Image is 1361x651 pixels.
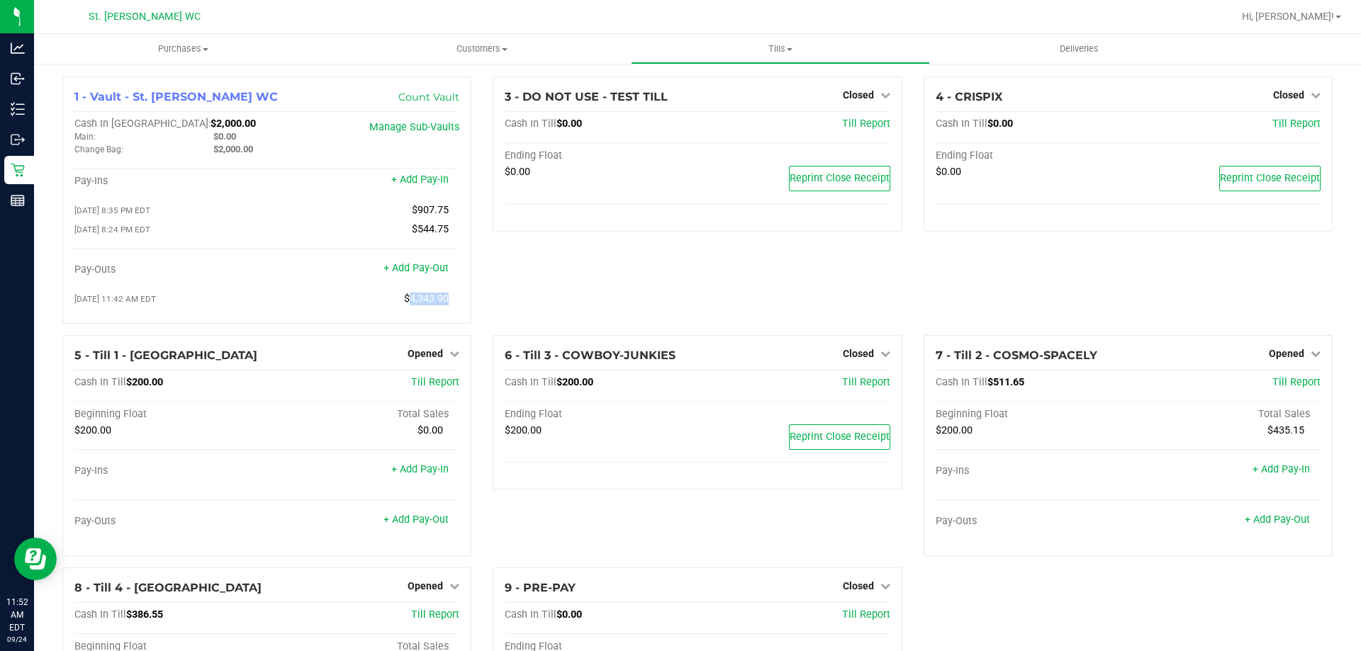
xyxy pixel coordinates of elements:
a: Till Report [842,608,890,621]
span: Cash In Till [74,376,126,388]
span: Reprint Close Receipt [790,172,890,184]
span: $200.00 [126,376,163,388]
span: Hi, [PERSON_NAME]! [1242,11,1334,22]
button: Reprint Close Receipt [789,424,890,450]
span: 5 - Till 1 - [GEOGRAPHIC_DATA] [74,349,257,362]
a: Till Report [842,376,890,388]
span: 7 - Till 2 - COSMO-SPACELY [936,349,1097,362]
div: Pay-Ins [74,465,267,477]
span: $0.00 [556,118,582,130]
span: Purchases [34,43,332,55]
span: Cash In Till [505,118,556,130]
a: + Add Pay-In [1253,463,1310,475]
a: + Add Pay-In [391,174,449,186]
a: + Add Pay-Out [383,514,449,526]
a: Manage Sub-Vaults [369,121,459,133]
span: St. [PERSON_NAME] WC [89,11,201,23]
inline-svg: Inbound [11,72,25,86]
span: $907.75 [412,204,449,216]
span: Closed [843,580,874,591]
div: Ending Float [505,408,698,421]
span: Opened [408,348,443,359]
span: $0.00 [556,608,582,621]
a: Count Vault [398,91,459,103]
span: $200.00 [936,424,973,436]
span: 9 - PRE-PAY [505,581,576,594]
span: Cash In Till [936,118,987,130]
span: 8 - Till 4 - [GEOGRAPHIC_DATA] [74,581,262,594]
a: Deliveries [930,34,1228,64]
span: $2,000.00 [211,118,256,130]
p: 09/24 [6,634,28,645]
span: Cash In Till [505,376,556,388]
span: $544.75 [412,223,449,235]
button: Reprint Close Receipt [1219,166,1321,191]
span: Change Bag: [74,145,123,154]
span: [DATE] 8:24 PM EDT [74,225,150,234]
span: $4,343.90 [404,293,449,305]
span: Reprint Close Receipt [1220,172,1320,184]
div: Pay-Ins [74,175,267,188]
span: Cash In Till [936,376,987,388]
a: Till Report [411,376,459,388]
span: Closed [843,89,874,101]
span: Cash In [GEOGRAPHIC_DATA]: [74,118,211,130]
div: Beginning Float [936,408,1128,421]
span: Opened [408,580,443,591]
a: + Add Pay-Out [1245,514,1310,526]
span: $200.00 [556,376,593,388]
span: Cash In Till [505,608,556,621]
div: Pay-Outs [936,515,1128,528]
span: [DATE] 8:35 PM EDT [74,205,150,215]
div: Beginning Float [74,408,267,421]
span: Main: [74,132,96,142]
span: $386.55 [126,608,163,621]
a: Customers [332,34,631,64]
a: Till Report [1272,376,1321,388]
span: 1 - Vault - St. [PERSON_NAME] WC [74,90,278,103]
span: $0.00 [987,118,1013,130]
a: Till Report [842,118,890,130]
div: Ending Float [505,149,698,162]
div: Pay-Outs [74,515,267,528]
span: $0.00 [418,424,443,436]
span: $0.00 [936,166,961,178]
span: Cash In Till [74,608,126,621]
div: Pay-Outs [74,264,267,276]
span: $511.65 [987,376,1024,388]
div: Pay-Ins [936,465,1128,477]
span: [DATE] 11:42 AM EDT [74,294,156,304]
span: $200.00 [505,424,542,436]
a: + Add Pay-In [391,463,449,475]
a: Till Report [411,608,459,621]
span: $2,000.00 [213,144,253,154]
span: $200.00 [74,424,111,436]
span: Reprint Close Receipt [790,431,890,443]
inline-svg: Retail [11,163,25,177]
span: 3 - DO NOT USE - TEST TILL [505,90,668,103]
a: Purchases [34,34,332,64]
span: $435.15 [1267,424,1304,436]
p: 11:52 AM EDT [6,596,28,634]
span: Closed [843,348,874,359]
inline-svg: Reports [11,193,25,208]
iframe: Resource center [14,538,57,580]
button: Reprint Close Receipt [789,166,890,191]
span: Opened [1269,348,1304,359]
span: $0.00 [213,131,236,142]
span: $0.00 [505,166,530,178]
inline-svg: Outbound [11,132,25,147]
div: Total Sales [267,408,460,421]
a: Till Report [1272,118,1321,130]
span: Closed [1273,89,1304,101]
span: 4 - CRISPIX [936,90,1002,103]
span: 6 - Till 3 - COWBOY-JUNKIES [505,349,676,362]
span: Deliveries [1041,43,1118,55]
inline-svg: Analytics [11,41,25,55]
